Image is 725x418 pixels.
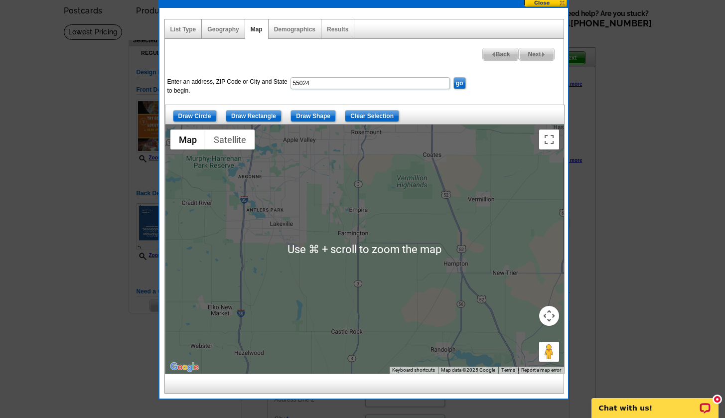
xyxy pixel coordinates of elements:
a: Next [519,48,554,61]
input: Draw Circle [173,110,217,122]
button: Drag Pegman onto the map to open Street View [539,342,559,362]
button: Toggle fullscreen view [539,130,559,149]
input: go [453,77,466,89]
button: Show street map [170,130,205,149]
span: Map data ©2025 Google [441,367,495,373]
input: Clear Selection [345,110,399,122]
label: Enter an address, ZIP Code or City and State to begin. [167,77,290,95]
input: Draw Shape [290,110,336,122]
a: Geography [207,26,239,33]
a: Results [327,26,348,33]
a: Terms (opens in new tab) [501,367,515,373]
a: Report a map error [521,367,561,373]
input: Draw Rectangle [226,110,282,122]
span: Back [483,48,519,60]
a: Map [251,26,263,33]
iframe: LiveChat chat widget [585,387,725,418]
button: Show satellite imagery [205,130,255,149]
a: Demographics [274,26,315,33]
span: Next [519,48,554,60]
button: Map camera controls [539,306,559,326]
a: Back [482,48,519,61]
a: List Type [170,26,196,33]
img: button-prev-arrow-gray.png [491,52,496,57]
a: Open this area in Google Maps (opens a new window) [168,361,201,374]
img: button-next-arrow-gray.png [541,52,546,57]
button: Keyboard shortcuts [392,367,435,374]
img: Google [168,361,201,374]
